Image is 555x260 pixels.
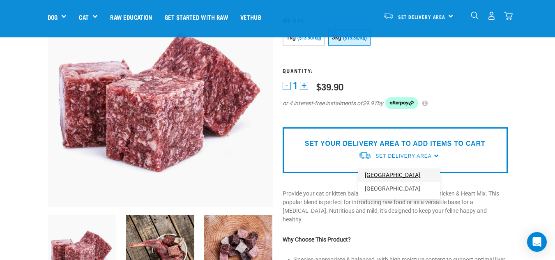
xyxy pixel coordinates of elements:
img: van-moving.png [358,151,371,160]
a: Vethub [234,0,267,33]
span: ($13.30/kg) [343,35,367,41]
a: [GEOGRAPHIC_DATA] [358,182,440,196]
img: home-icon-1@2x.png [471,12,479,19]
img: home-icon@2x.png [504,12,513,20]
p: SET YOUR DELIVERY AREA TO ADD ITEMS TO CART [305,139,485,149]
button: 1kg ($13.90/kg) [283,30,325,46]
a: Raw Education [104,0,158,33]
span: Set Delivery Area [398,15,446,18]
img: user.png [487,12,496,20]
button: 3kg ($13.30/kg) [328,30,371,46]
a: [GEOGRAPHIC_DATA] [358,168,440,182]
a: Get started with Raw [159,0,234,33]
div: $39.90 [316,81,343,92]
div: Open Intercom Messenger [527,232,547,252]
span: 1kg [286,34,296,41]
span: 3kg [332,34,342,41]
a: Dog [48,12,58,22]
span: Set Delivery Area [375,153,431,159]
div: or 4 interest-free instalments of by [283,97,508,109]
span: ($13.90/kg) [297,35,321,41]
span: 1 [293,81,298,90]
strong: Why Choose This Product? [283,236,351,243]
a: Cat [79,12,88,22]
img: van-moving.png [383,12,394,19]
p: Provide your cat or kitten balanced nutrition with our Lamb, Chicken & Heart Mix. This popular bl... [283,189,508,224]
h3: Quantity: [283,67,508,74]
span: $9.97 [362,99,377,108]
img: Afterpay [385,97,418,109]
button: - [283,82,291,90]
button: + [300,82,308,90]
